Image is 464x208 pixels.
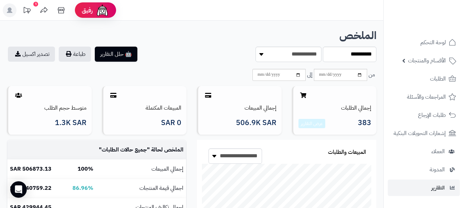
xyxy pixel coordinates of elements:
[388,34,460,51] a: لوحة التحكم
[341,104,371,112] a: إجمالي الطلبات
[407,92,446,102] span: المراجعات والأسئلة
[301,120,323,127] a: عرض التقارير
[10,184,52,192] b: 440759.22 SAR
[245,104,276,112] a: إجمالي المبيعات
[18,3,35,19] a: تحديثات المنصة
[59,47,91,62] button: طباعة
[8,47,55,62] a: تصدير اكسيل
[430,74,446,84] span: الطلبات
[339,27,376,44] b: الملخص
[430,165,445,174] span: المدونة
[96,140,186,159] td: الملخص لحالة " "
[388,107,460,123] a: طلبات الإرجاع
[358,119,371,129] span: 383
[394,129,446,138] span: إشعارات التحويلات البنكية
[161,119,181,127] span: 0 SAR
[431,183,445,193] span: التقارير
[328,149,366,156] h3: المبيعات والطلبات
[420,38,446,47] span: لوحة التحكم
[408,56,446,65] span: الأقسام والمنتجات
[388,71,460,87] a: الطلبات
[95,3,109,17] img: ai-face.png
[388,89,460,105] a: المراجعات والأسئلة
[307,71,313,79] span: إلى
[418,110,446,120] span: طلبات الإرجاع
[388,143,460,160] a: العملاء
[33,2,38,7] div: 1
[417,16,457,30] img: logo-2.png
[431,147,445,156] span: العملاء
[10,165,52,173] b: 506873.13 SAR
[72,184,93,192] b: 86.96%
[236,119,276,127] span: 506.9K SAR
[369,71,375,79] span: من
[82,6,93,14] span: رفيق
[55,119,87,127] span: 1.3K SAR
[102,146,147,154] span: جميع حالات الطلبات
[44,104,87,112] a: متوسط حجم الطلب
[10,181,27,198] div: Open Intercom Messenger
[146,104,181,112] a: المبيعات المكتملة
[78,165,93,173] b: 100%
[388,125,460,142] a: إشعارات التحويلات البنكية
[388,180,460,196] a: التقارير
[96,160,186,179] td: إجمالي المبيعات
[95,47,137,62] button: 🤖 حلل التقارير
[388,161,460,178] a: المدونة
[96,179,186,198] td: اجمالي قيمة المنتجات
